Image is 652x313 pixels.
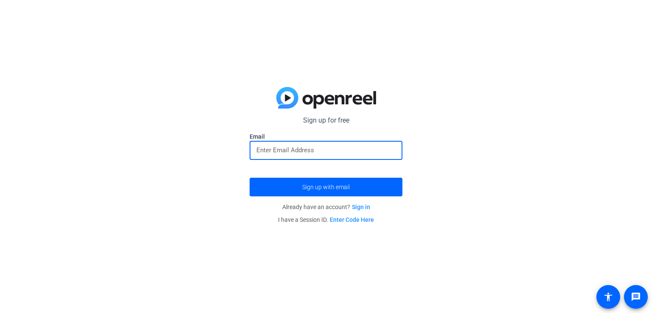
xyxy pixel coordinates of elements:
label: Email [250,132,402,141]
a: Sign in [352,204,370,210]
mat-icon: accessibility [603,292,613,302]
button: Sign up with email [250,178,402,196]
p: Sign up for free [250,115,402,126]
input: Enter Email Address [256,145,396,155]
a: Enter Code Here [330,216,374,223]
span: I have a Session ID. [278,216,374,223]
mat-icon: message [631,292,641,302]
span: Already have an account? [282,204,370,210]
img: blue-gradient.svg [276,87,376,109]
